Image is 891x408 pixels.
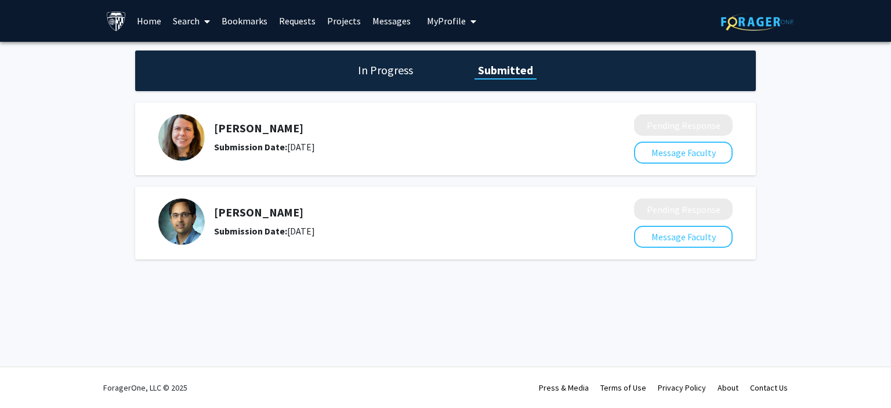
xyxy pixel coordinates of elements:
[634,114,733,136] button: Pending Response
[321,1,367,41] a: Projects
[634,142,733,164] button: Message Faculty
[214,205,573,219] h5: [PERSON_NAME]
[9,356,49,399] iframe: Chat
[600,382,646,393] a: Terms of Use
[634,147,733,158] a: Message Faculty
[718,382,738,393] a: About
[475,62,537,78] h1: Submitted
[634,231,733,243] a: Message Faculty
[158,198,205,245] img: Profile Picture
[750,382,788,393] a: Contact Us
[214,121,573,135] h5: [PERSON_NAME]
[427,15,466,27] span: My Profile
[273,1,321,41] a: Requests
[158,114,205,161] img: Profile Picture
[539,382,589,393] a: Press & Media
[367,1,416,41] a: Messages
[214,140,573,154] div: [DATE]
[354,62,416,78] h1: In Progress
[721,13,794,31] img: ForagerOne Logo
[214,225,287,237] b: Submission Date:
[216,1,273,41] a: Bookmarks
[214,141,287,153] b: Submission Date:
[103,367,187,408] div: ForagerOne, LLC © 2025
[131,1,167,41] a: Home
[214,224,573,238] div: [DATE]
[106,11,126,31] img: Johns Hopkins University Logo
[634,198,733,220] button: Pending Response
[658,382,706,393] a: Privacy Policy
[634,226,733,248] button: Message Faculty
[167,1,216,41] a: Search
